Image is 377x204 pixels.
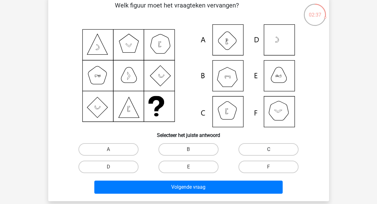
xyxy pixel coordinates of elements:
label: D [78,161,139,173]
label: B [158,143,219,156]
label: A [78,143,139,156]
p: Welk figuur moet het vraagteken vervangen? [58,1,296,19]
label: F [238,161,299,173]
button: Volgende vraag [94,181,283,194]
h6: Selecteer het juiste antwoord [58,127,319,138]
div: 02:37 [303,3,327,19]
label: C [238,143,299,156]
label: E [158,161,219,173]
